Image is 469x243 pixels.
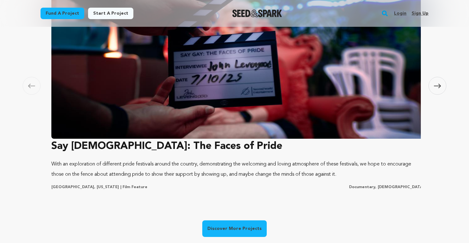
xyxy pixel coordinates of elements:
img: Seed&Spark Logo Dark Mode [232,10,282,17]
a: Start a project [88,8,133,19]
span: Film Feature [123,185,147,189]
p: With an exploration of different pride festivals around the country, demonstrating the welcoming ... [51,159,424,180]
h3: Say [DEMOGRAPHIC_DATA]: The Faces of Pride [51,139,424,154]
a: Seed&Spark Homepage [232,10,282,17]
a: Sign up [412,8,428,18]
span: [GEOGRAPHIC_DATA], [US_STATE] | [51,185,121,189]
p: Documentary, [DEMOGRAPHIC_DATA] [349,185,424,190]
a: Discover More Projects [202,220,267,237]
a: Login [394,8,406,18]
a: Fund a project [41,8,84,19]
